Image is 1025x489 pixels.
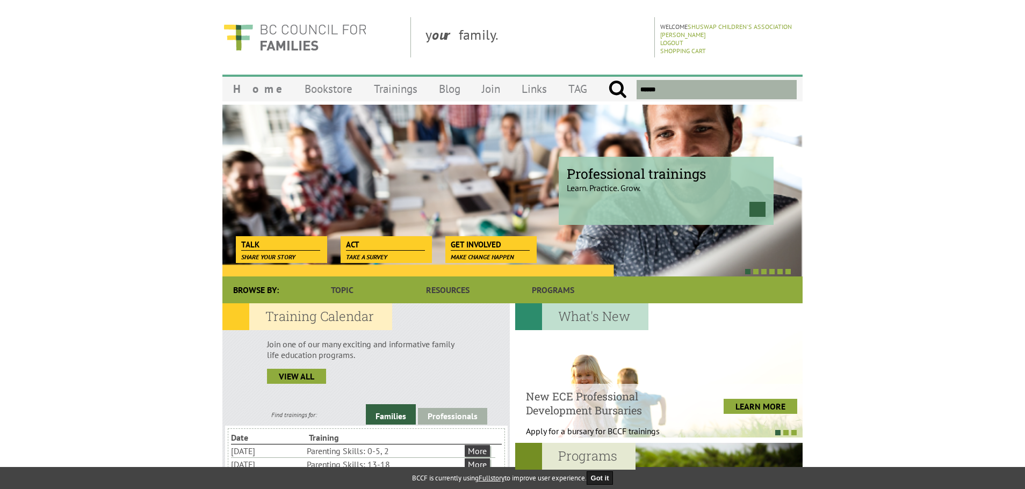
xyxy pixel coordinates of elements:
span: Professional trainings [567,165,766,183]
a: Talk Share your story [236,236,326,251]
li: [DATE] [231,444,305,457]
div: Browse By: [222,276,290,303]
a: Topic [290,276,395,303]
button: Got it [587,471,613,485]
h2: What's New [515,303,648,330]
a: Bookstore [294,76,363,101]
div: Find trainings for: [222,411,366,419]
h4: New ECE Professional Development Bursaries [526,389,687,417]
a: TAG [558,76,598,101]
span: Act [346,239,425,251]
a: Programs [501,276,606,303]
li: Parenting Skills: 13-18 [307,458,463,471]
div: y family. [417,17,655,57]
span: Make change happen [451,253,514,261]
input: Submit [608,80,627,99]
h2: Training Calendar [222,303,392,330]
a: More [465,458,490,470]
a: More [465,445,490,457]
span: Get Involved [451,239,530,251]
a: LEARN MORE [724,399,797,414]
strong: our [432,26,459,43]
p: Apply for a bursary for BCCF trainings West... [526,426,687,447]
a: Join [471,76,511,101]
p: Welcome [660,23,799,39]
a: Get Involved Make change happen [445,236,535,251]
li: Date [231,431,307,444]
a: Fullstory [479,473,504,483]
a: Home [222,76,294,101]
h2: Programs [515,443,636,470]
p: Join one of our many exciting and informative family life education programs. [267,339,465,360]
a: Logout [660,39,683,47]
p: Learn. Practice. Grow. [567,173,766,193]
a: Shopping Cart [660,47,706,55]
a: Links [511,76,558,101]
li: [DATE] [231,458,305,471]
a: Families [366,404,416,425]
a: Trainings [363,76,428,101]
a: Act Take a survey [341,236,430,251]
span: Talk [241,239,320,251]
span: Take a survey [346,253,387,261]
a: Shuswap Children's Association [PERSON_NAME] [660,23,792,39]
img: BC Council for FAMILIES [222,17,367,57]
li: Training [309,431,385,444]
a: Resources [395,276,500,303]
a: Blog [428,76,471,101]
span: Share your story [241,253,295,261]
a: Professionals [418,408,487,425]
a: view all [267,369,326,384]
li: Parenting Skills: 0-5, 2 [307,444,463,457]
